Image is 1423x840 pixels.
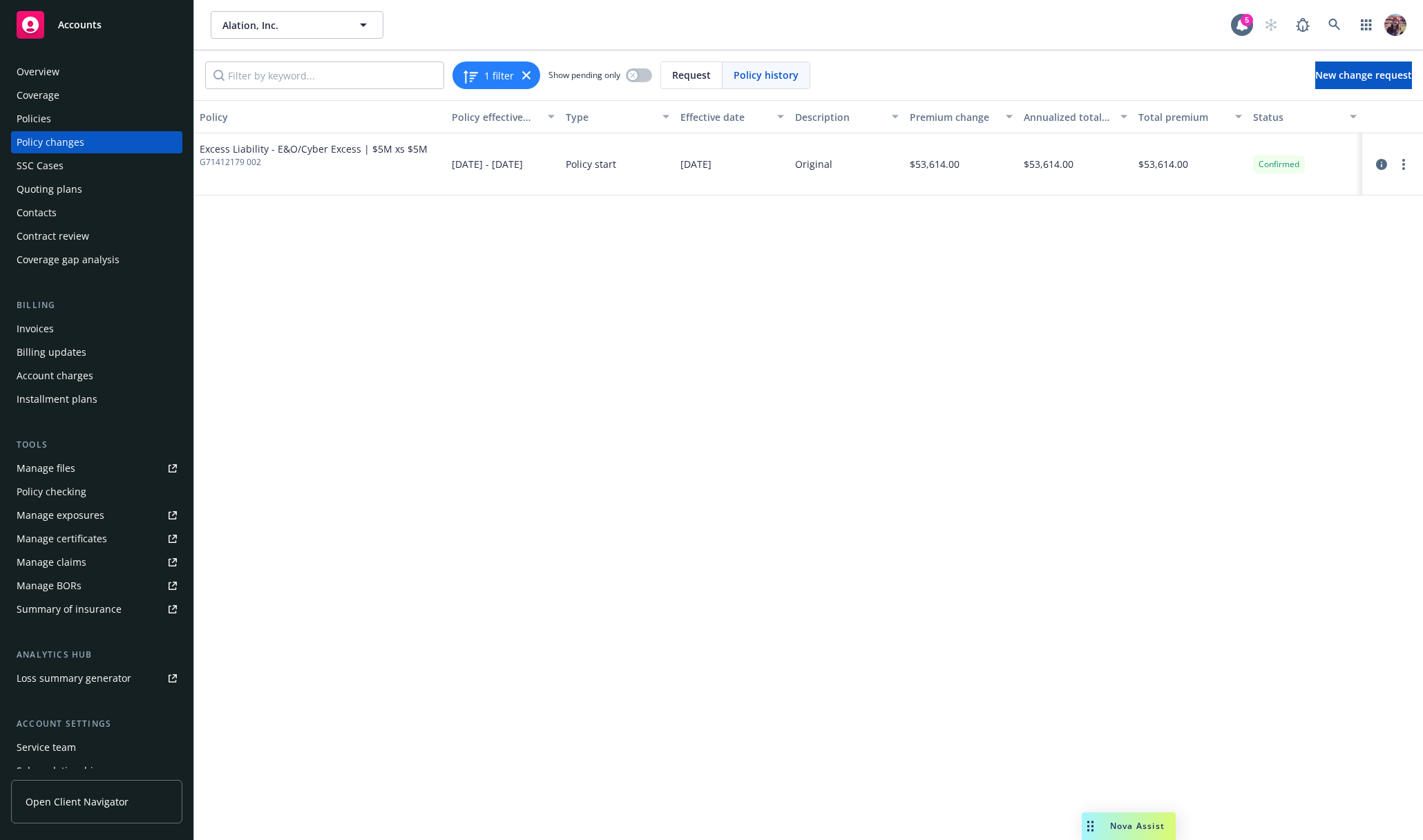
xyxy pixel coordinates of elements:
[795,110,884,124] div: Description
[1259,158,1299,171] span: Confirmed
[17,457,75,479] div: Manage files
[1133,100,1248,133] button: Total premium
[17,84,59,106] div: Coverage
[672,68,711,82] span: Request
[904,100,1019,133] button: Premium change
[1315,68,1412,82] span: New change request
[11,667,182,689] a: Loss summary generator
[17,481,86,503] div: Policy checking
[734,68,799,82] span: Policy history
[452,157,523,171] span: [DATE] - [DATE]
[675,100,790,133] button: Effective date
[17,667,131,689] div: Loss summary generator
[680,157,711,171] span: [DATE]
[11,178,182,200] a: Quoting plans
[11,575,182,597] a: Manage BORs
[1373,156,1390,173] a: circleInformation
[17,178,82,200] div: Quoting plans
[1138,110,1227,124] div: Total premium
[17,598,122,620] div: Summary of insurance
[17,202,57,224] div: Contacts
[680,110,769,124] div: Effective date
[211,11,383,39] button: Alation, Inc.
[910,110,998,124] div: Premium change
[200,110,441,124] div: Policy
[11,61,182,83] a: Overview
[11,298,182,312] div: Billing
[11,318,182,340] a: Invoices
[26,794,128,809] span: Open Client Navigator
[790,100,904,133] button: Description
[205,61,444,89] input: Filter by keyword...
[1395,156,1412,173] a: more
[1384,14,1406,36] img: photo
[17,108,51,130] div: Policies
[17,365,93,387] div: Account charges
[1289,11,1317,39] a: Report a Bug
[11,504,182,526] a: Manage exposures
[11,457,182,479] a: Manage files
[17,528,107,550] div: Manage certificates
[566,157,616,171] span: Policy start
[11,736,182,758] a: Service team
[11,155,182,177] a: SSC Cases
[1024,110,1112,124] div: Annualized total premium change
[194,100,446,133] button: Policy
[17,155,64,177] div: SSC Cases
[484,68,514,83] span: 1 filter
[1257,11,1285,39] a: Start snowing
[11,131,182,153] a: Policy changes
[17,736,76,758] div: Service team
[1082,812,1176,840] button: Nova Assist
[548,69,620,81] span: Show pending only
[560,100,675,133] button: Type
[17,551,86,573] div: Manage claims
[11,365,182,387] a: Account charges
[17,61,59,83] div: Overview
[222,18,342,32] span: Alation, Inc.
[17,575,82,597] div: Manage BORs
[1018,100,1133,133] button: Annualized total premium change
[17,341,86,363] div: Billing updates
[58,19,102,30] span: Accounts
[11,717,182,731] div: Account settings
[11,528,182,550] a: Manage certificates
[17,225,89,247] div: Contract review
[17,760,104,782] div: Sales relationships
[11,341,182,363] a: Billing updates
[11,249,182,271] a: Coverage gap analysis
[566,110,654,124] div: Type
[11,108,182,130] a: Policies
[17,318,54,340] div: Invoices
[17,249,120,271] div: Coverage gap analysis
[11,388,182,410] a: Installment plans
[1138,157,1188,171] span: $53,614.00
[11,760,182,782] a: Sales relationships
[910,157,959,171] span: $53,614.00
[1241,14,1253,26] div: 5
[1082,812,1099,840] div: Drag to move
[11,648,182,662] div: Analytics hub
[1321,11,1348,39] a: Search
[11,202,182,224] a: Contacts
[11,6,182,44] a: Accounts
[11,438,182,452] div: Tools
[446,100,561,133] button: Policy effective dates
[200,156,428,169] span: G71412179 002
[17,131,84,153] div: Policy changes
[1315,61,1412,89] a: New change request
[795,157,832,171] div: Original
[1248,100,1362,133] button: Status
[11,84,182,106] a: Coverage
[1253,110,1341,124] div: Status
[11,551,182,573] a: Manage claims
[1110,820,1165,832] span: Nova Assist
[17,388,97,410] div: Installment plans
[200,142,428,156] span: Excess Liability - E&O/Cyber Excess | $5M xs $5M
[452,110,540,124] div: Policy effective dates
[1353,11,1380,39] a: Switch app
[17,504,104,526] div: Manage exposures
[1024,157,1073,171] span: $53,614.00
[11,481,182,503] a: Policy checking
